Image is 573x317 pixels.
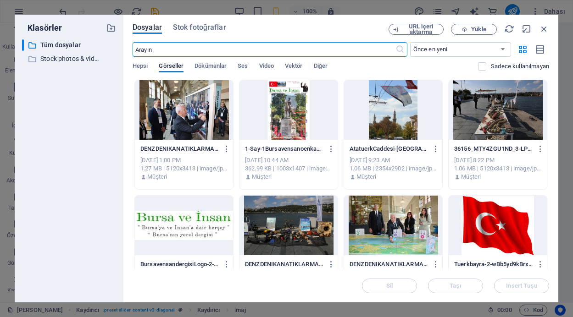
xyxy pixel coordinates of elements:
[491,62,549,71] p: Sadece web sitesinde kullanılmayan dosyaları görüntüleyin. Bu oturum sırasında eklenen dosyalar h...
[402,24,439,35] span: URL içeri aktarma
[454,164,541,173] div: 1.06 MB | 5120x3413 | image/jpeg
[106,23,116,33] i: Yeni klasör oluştur
[451,24,497,35] button: Yükle
[350,260,428,268] p: DENZDENIKANATIKLARMARMARAFORUMDASERGLEND-1-_Fuj76mYR-hVl9gZ9AQPAg.jpeg
[314,60,328,73] span: Diğer
[245,260,323,268] p: DENZDENIKANATIKLARMARMARAFORUMDASERGLEND-3-xmXetdrMdENh5Rs2BvThrg.jpg
[454,145,533,153] p: 36156_MTY4ZGU1ND_3-LPbs-0cbZS6XOV6OT8IXSg.jpg
[21,82,27,87] button: 4
[22,22,62,34] p: Klasörler
[245,156,332,164] div: [DATE] 10:44 AM
[22,39,24,51] div: ​
[22,53,99,65] div: Stock photos & videos
[389,24,444,35] button: URL içeri aktarma
[539,24,549,34] i: Kapat
[133,60,148,73] span: Hepsi
[238,60,248,73] span: Ses
[21,126,27,131] button: 8
[133,42,395,57] input: Arayın
[22,53,116,65] div: Stock photos & videos
[173,22,226,33] span: Stok fotoğraflar
[40,40,99,50] p: Tüm dosyalar
[140,156,228,164] div: [DATE] 1:00 PM
[133,22,162,33] span: Dosyalar
[259,60,274,73] span: Video
[140,145,219,153] p: DENZDENIKANATIKLARMARMARAFORUMDASERGLEND-2-47lfIQlh6x5yEpwdLs6XIw.jpeg
[21,104,27,109] button: 6
[350,156,437,164] div: [DATE] 9:23 AM
[504,24,514,34] i: Yeniden Yükle
[140,260,219,268] p: BursavensandergisiLogo-2-SL2J-lQp2voKwVON0aRUyQ.jpg
[245,145,323,153] p: 1-Say-1Bursavensanoenkapakalmalar-BRB3gXDYhjSGUdE--jNzew.jpg
[21,115,27,120] button: 7
[140,164,228,173] div: 1.27 MB | 5120x3413 | image/jpeg
[21,71,27,77] button: 3
[252,173,272,181] p: Müşteri
[522,24,532,34] i: Küçült
[461,173,481,181] p: Müşteri
[245,164,332,173] div: 362.99 KB | 1003x1407 | image/jpeg
[21,93,27,98] button: 5
[285,60,303,73] span: Vektör
[159,60,184,73] span: Görseller
[454,260,533,268] p: Tuerkbayra-2-wBb5yd9kBrxFu12I--ILKA.jpeg
[356,173,376,181] p: Müşteri
[350,164,437,173] div: 1.06 MB | 2354x2902 | image/jpeg
[454,156,541,164] div: [DATE] 8:22 PM
[195,60,227,73] span: Dökümanlar
[147,173,167,181] p: Müşteri
[21,60,27,66] button: 2
[471,27,486,32] span: Yükle
[350,145,428,153] p: AtatuerkCaddesi-Bursa-gjpLFf_ivbilC-M89Yc8vQ.jpg
[40,54,99,64] p: Stock photos & videos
